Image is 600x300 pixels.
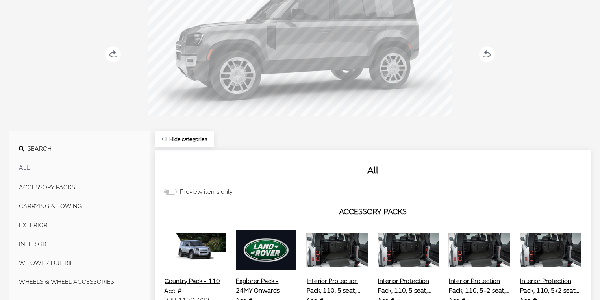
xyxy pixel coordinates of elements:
[19,180,141,195] button: ACCESSORY PACKS
[19,217,141,233] button: EXTERIOR
[19,198,141,214] button: CARRYING & TOWING
[19,255,141,271] button: We Owe / Due Bill
[306,276,368,296] button: Interior Protection Pack, 110, 5 seat, Rubber and Luxury Mats
[19,160,141,176] button: All
[378,230,439,270] img: Image for Interior Protection Pack, 110, 5 seat, with Rubber Mats
[19,274,141,290] button: WHEELS & WHEEL ACCESSORIES
[164,163,581,178] h2: All
[164,276,220,286] button: Country Pack - 110
[520,276,581,296] button: Interior Protection Pack, 110, 5+2 seat, with Rubber Mats
[164,286,183,296] label: Acc. #:
[28,145,52,153] span: Search
[378,276,439,296] button: Interior Protection Pack, 110, 5 seat, with Rubber Mats
[235,230,297,270] img: Image for Explorer Pack - 24MY Onwards
[520,230,581,270] img: Image for Interior Protection Pack, 110, 5+2 seat, with Rubber Mats
[235,276,297,296] button: Explorer Pack - 24MY Onwards
[306,230,368,270] img: Image for Interior Protection Pack, 110, 5 seat, Rubber and Luxury Mats
[169,136,207,143] span: Click to hide category section.
[180,187,233,196] label: Preview items only
[19,236,141,252] button: INTERIOR
[155,131,214,147] button: Hide categories
[164,206,581,218] h3: ACCESSORY PACKS
[448,230,510,270] img: Image for Interior Protection Pack, 110, 5+2 seat, Rubber and Luxury Mats
[164,230,226,270] img: Image for Country Pack - 110
[448,276,510,296] button: Interior Protection Pack, 110, 5+2 seat, Rubber and Luxury Mats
